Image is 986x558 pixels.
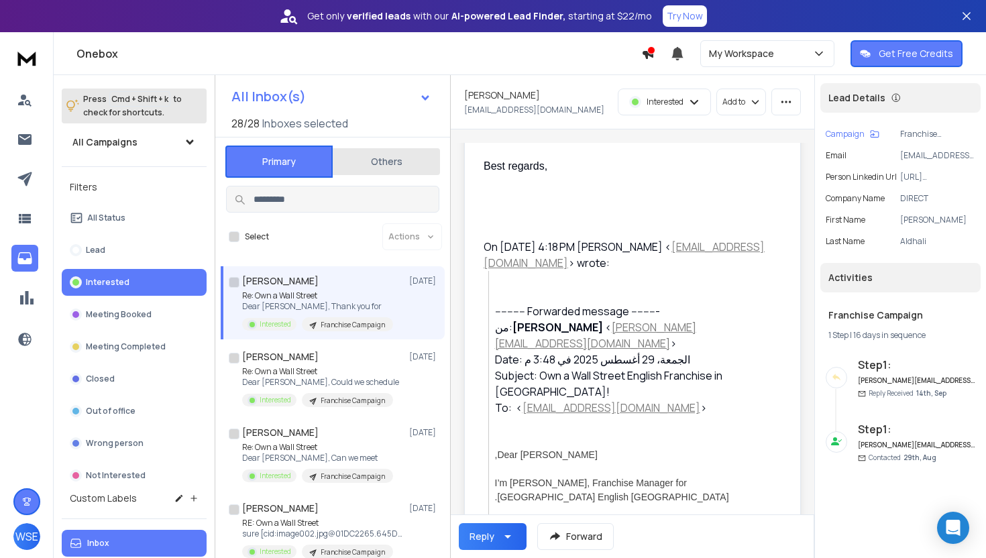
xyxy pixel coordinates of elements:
p: Interested [86,277,129,288]
button: Try Now [663,5,707,27]
p: Get Free Credits [879,47,953,60]
h1: [PERSON_NAME] [242,502,319,515]
p: Lead Details [828,91,885,105]
img: logo [13,46,40,70]
div: Reply [470,530,494,543]
p: Reply Received [869,388,946,398]
p: [DATE] [409,351,439,362]
p: [EMAIL_ADDRESS][DOMAIN_NAME] [900,150,975,161]
button: Get Free Credits [851,40,963,67]
button: Reply [459,523,527,550]
div: Dear [PERSON_NAME], [495,448,771,462]
p: Closed [86,374,115,384]
div: Open Intercom Messenger [937,512,969,544]
div: | [828,330,973,341]
button: Closed [62,366,207,392]
p: Try Now [667,9,703,23]
p: Franchise Campaign [321,547,385,557]
p: My Workspace [709,47,779,60]
button: Forward [537,523,614,550]
button: Out of office [62,398,207,425]
p: Aldhali [900,236,975,247]
strong: verified leads [347,9,410,23]
div: Activities [820,263,981,292]
p: Dear [PERSON_NAME], Thank you for [242,301,393,312]
h1: [PERSON_NAME] [242,350,319,364]
span: 14th, Sep [916,388,946,398]
p: Interested [260,319,291,329]
h3: Filters [62,178,207,197]
p: Meeting Completed [86,341,166,352]
h1: [PERSON_NAME] [242,426,319,439]
h6: Step 1 : [858,357,975,373]
span: 29th, Aug [903,453,936,462]
h1: All Inbox(s) [231,90,306,103]
p: RE: Own a Wall Street [242,518,403,528]
font: Best regards, [484,160,547,172]
button: Campaign [826,129,879,139]
button: Not Interested [62,462,207,489]
p: [EMAIL_ADDRESS][DOMAIN_NAME] [464,105,604,115]
p: Email [826,150,846,161]
p: [DATE] [409,276,439,286]
button: Meeting Completed [62,333,207,360]
button: Wrong person [62,430,207,457]
p: Add to [722,97,745,107]
button: Interested [62,269,207,296]
p: Company Name [826,193,885,204]
span: 16 days in sequence [853,329,926,341]
p: Dear [PERSON_NAME], Can we meet [242,453,393,463]
p: Last Name [826,236,865,247]
h1: All Campaigns [72,135,138,149]
button: Inbox [62,530,207,557]
h1: [PERSON_NAME] [464,89,540,102]
strong: [PERSON_NAME] [512,320,603,335]
p: Franchise Campaign [321,396,385,406]
p: Inbox [87,538,109,549]
p: [PERSON_NAME] [900,215,975,225]
strong: AI-powered Lead Finder, [451,9,565,23]
p: Franchise Campaign [321,320,385,330]
p: Wrong person [86,438,144,449]
div: ---------- Forwarded message --------- من: ‪Date: الجمعة، 29 أغسطس 2025 في 3:48 م‬ Subject: Own a... [495,303,771,416]
button: Others [333,147,440,176]
p: Interested [260,547,291,557]
p: Re: Own a Wall Street [242,442,393,453]
p: [DATE] [409,503,439,514]
button: All Inbox(s) [221,83,442,110]
p: [DATE] [409,427,439,438]
p: Press to check for shortcuts. [83,93,182,119]
p: [URL][DOMAIN_NAME][PERSON_NAME] [900,172,975,182]
p: Interested [260,395,291,405]
h6: [PERSON_NAME][EMAIL_ADDRESS][DOMAIN_NAME] [858,376,975,386]
p: Out of office [86,406,135,416]
button: WSE [13,523,40,550]
h1: Franchise Campaign [828,309,973,322]
p: Interested [260,471,291,481]
p: First Name [826,215,865,225]
p: Get only with our starting at $22/mo [307,9,652,23]
h1: Onebox [76,46,641,62]
p: All Status [87,213,125,223]
p: Lead [86,245,105,256]
p: Meeting Booked [86,309,152,320]
a: [EMAIL_ADDRESS][DOMAIN_NAME] [523,400,700,415]
p: Dear [PERSON_NAME], Could we schedule [242,377,399,388]
span: 1 Step [828,329,848,341]
p: Re: Own a Wall Street [242,366,399,377]
button: Meeting Booked [62,301,207,328]
p: Person Linkedin Url [826,172,897,182]
button: All Campaigns [62,129,207,156]
p: sure [cid:image002.jpg@01DC2265.645DEA70] From: [PERSON_NAME] [242,528,403,539]
div: On [DATE] 4:18 PM [PERSON_NAME] < > wrote: [484,239,771,271]
button: Primary [225,146,333,178]
h3: Inboxes selected [262,115,348,131]
h3: Custom Labels [70,492,137,505]
label: Select [245,231,269,242]
span: 28 / 28 [231,115,260,131]
p: Contacted [869,453,936,463]
h6: [PERSON_NAME][EMAIL_ADDRESS][DOMAIN_NAME] [858,440,975,450]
